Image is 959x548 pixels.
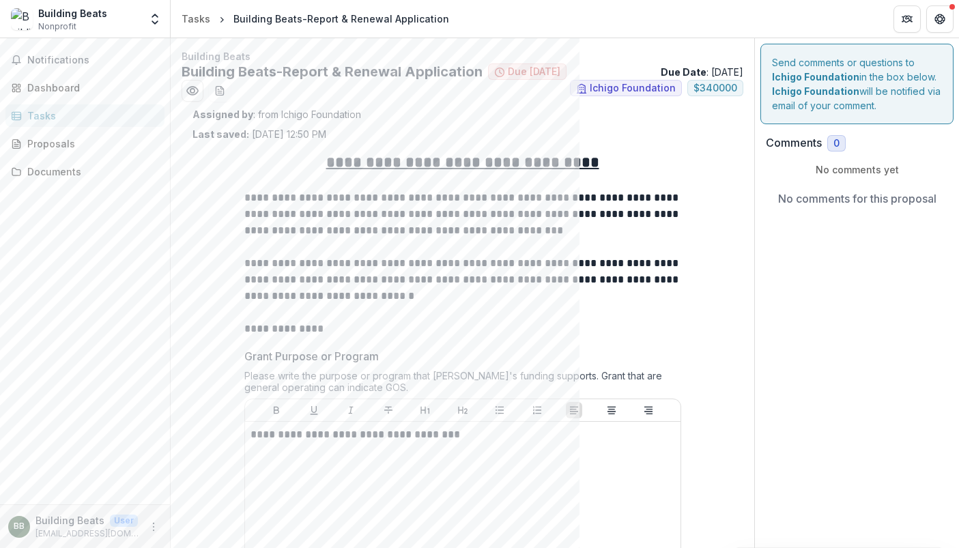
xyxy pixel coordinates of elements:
[760,44,954,124] div: Send comments or questions to in the box below. will be notified via email of your comment.
[27,81,154,95] div: Dashboard
[603,402,620,418] button: Align Center
[14,522,25,531] div: Building Beats
[27,55,159,66] span: Notifications
[5,160,164,183] a: Documents
[491,402,508,418] button: Bullet List
[27,109,154,123] div: Tasks
[192,107,732,121] p: : from Ichigo Foundation
[192,128,249,140] strong: Last saved:
[244,348,379,364] p: Grant Purpose or Program
[529,402,545,418] button: Ordered List
[590,83,676,94] span: Ichigo Foundation
[380,402,397,418] button: Strike
[268,402,285,418] button: Bold
[176,9,216,29] a: Tasks
[35,513,104,528] p: Building Beats
[772,85,859,97] strong: Ichigo Foundation
[209,80,231,102] button: download-word-button
[192,109,253,120] strong: Assigned by
[110,515,138,527] p: User
[27,136,154,151] div: Proposals
[182,63,483,80] h2: Building Beats-Report & Renewal Application
[38,20,76,33] span: Nonprofit
[233,12,449,26] div: Building Beats-Report & Renewal Application
[5,49,164,71] button: Notifications
[640,402,657,418] button: Align Right
[11,8,33,30] img: Building Beats
[455,402,471,418] button: Heading 2
[661,66,706,78] strong: Due Date
[176,9,455,29] nav: breadcrumb
[145,5,164,33] button: Open entity switcher
[5,76,164,99] a: Dashboard
[833,138,840,149] span: 0
[38,6,107,20] div: Building Beats
[893,5,921,33] button: Partners
[693,83,737,94] span: $ 340000
[343,402,359,418] button: Italicize
[5,132,164,155] a: Proposals
[5,104,164,127] a: Tasks
[145,519,162,535] button: More
[27,164,154,179] div: Documents
[772,71,859,83] strong: Ichigo Foundation
[182,80,203,102] button: Preview 751cbba3-2d74-45f8-8d98-d8aa4158a398.pdf
[244,370,681,399] div: Please write the purpose or program that [PERSON_NAME]'s funding supports. Grant that are general...
[508,66,560,78] span: Due [DATE]
[778,190,936,207] p: No comments for this proposal
[192,127,326,141] p: [DATE] 12:50 PM
[417,402,433,418] button: Heading 1
[306,402,322,418] button: Underline
[182,12,210,26] div: Tasks
[766,136,822,149] h2: Comments
[766,162,948,177] p: No comments yet
[926,5,954,33] button: Get Help
[661,65,743,79] p: : [DATE]
[182,49,743,63] p: Building Beats
[566,402,582,418] button: Align Left
[35,528,140,540] p: [EMAIL_ADDRESS][DOMAIN_NAME]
